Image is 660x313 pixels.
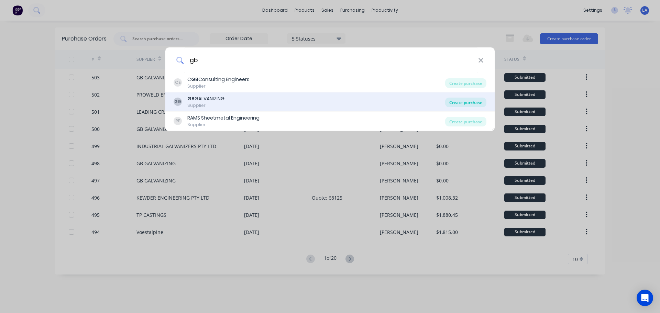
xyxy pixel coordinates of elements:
div: Create purchase [445,98,486,107]
div: RE [174,117,182,125]
b: GB [187,95,195,102]
b: GB [191,76,198,83]
div: CE [174,78,182,87]
div: Supplier [187,83,250,89]
div: GALVANIZING [187,95,224,102]
div: Supplier [187,122,260,128]
div: RAMS Sheetmetal Engineering [187,114,260,122]
div: C Consulting Engineers [187,76,250,83]
div: Supplier [187,102,224,109]
div: Create purchase [445,117,486,126]
input: Enter a supplier name to create a new order... [184,47,478,73]
div: GG [174,98,182,106]
div: Create purchase [445,78,486,88]
div: Open Intercom Messenger [637,290,653,306]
